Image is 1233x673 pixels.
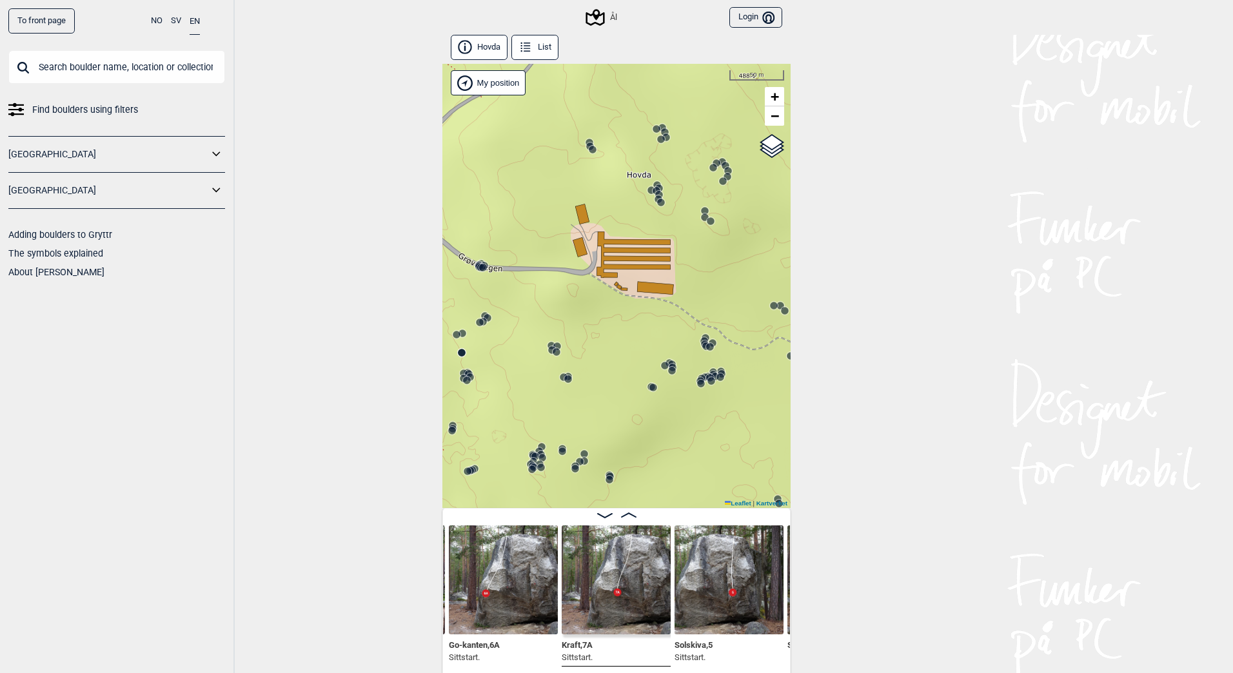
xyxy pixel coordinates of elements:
[675,638,713,650] span: Solskiva , 5
[562,638,593,650] span: Kraft , 7A
[765,106,784,126] a: Zoom out
[675,525,784,634] img: Solskiva 211121
[725,500,751,507] a: Leaflet
[787,525,896,634] img: Sneaker 211123
[511,35,558,60] button: List
[8,50,225,84] input: Search boulder name, location or collection
[151,8,163,34] button: NO
[8,181,208,200] a: [GEOGRAPHIC_DATA]
[765,87,784,106] a: Zoom in
[760,132,784,161] a: Layers
[562,525,671,634] img: Kraft 211121
[787,638,829,650] span: Sneaker , 3+
[8,248,103,258] a: The symbols explained
[449,525,558,634] img: Go kanten 211121
[675,651,713,664] p: Sittstart.
[8,101,225,119] a: Find boulders using filters
[451,35,508,60] button: Hovda
[729,70,784,81] div: 50 m
[729,7,782,28] button: Login
[771,108,779,124] span: −
[562,651,593,664] p: Sittstart.
[449,651,500,664] p: Sittstart.
[756,500,787,507] a: Kartverket
[8,8,75,34] a: To front page
[587,10,616,25] div: Ål
[8,145,208,164] a: [GEOGRAPHIC_DATA]
[753,500,755,507] span: |
[171,8,181,34] button: SV
[32,101,138,119] span: Find boulders using filters
[190,8,200,35] button: EN
[8,267,104,277] a: About [PERSON_NAME]
[451,70,526,95] div: Show my position
[449,638,500,650] span: Go-kanten , 6A
[8,229,112,240] a: Adding boulders to Gryttr
[771,88,779,104] span: +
